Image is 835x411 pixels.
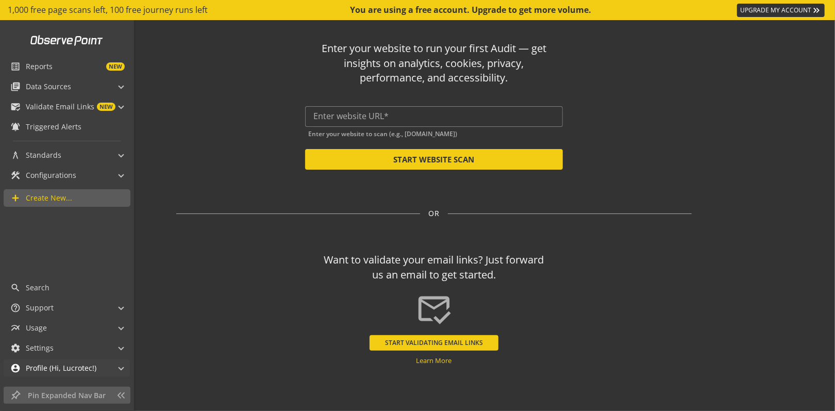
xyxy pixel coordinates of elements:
input: Enter website URL* [313,111,555,121]
mat-icon: notifications_active [10,122,21,132]
mat-hint: Enter your website to scan (e.g., [DOMAIN_NAME]) [308,128,457,138]
a: ReportsNEW [4,58,130,75]
mat-icon: account_circle [10,363,21,373]
span: Settings [26,343,54,353]
span: Create New... [26,193,72,203]
span: NEW [106,62,125,71]
span: Usage [26,323,47,333]
mat-expansion-panel-header: Configurations [4,167,130,184]
a: Search [4,279,130,297]
mat-expansion-panel-header: Support [4,299,130,317]
mat-icon: mark_email_read [10,102,21,112]
div: Enter your website to run your first Audit — get insights on analytics, cookies, privacy, perform... [320,41,549,86]
a: Create New... [4,189,130,207]
div: You are using a free account. Upgrade to get more volume. [350,4,592,16]
mat-icon: help_outline [10,303,21,313]
a: Learn More [416,356,452,365]
span: Reports [26,61,53,72]
span: Profile (Hi, Lucrotec!) [26,363,96,373]
mat-icon: construction [10,170,21,180]
mat-expansion-panel-header: Standards [4,146,130,164]
span: Standards [26,150,61,160]
button: START VALIDATING EMAIL LINKS [370,335,498,351]
span: Pin Expanded Nav Bar [28,390,111,401]
span: Search [26,283,49,293]
mat-icon: multiline_chart [10,323,21,333]
mat-icon: architecture [10,150,21,160]
mat-icon: list_alt [10,61,21,72]
span: OR [428,208,440,219]
mat-expansion-panel-header: Usage [4,319,130,337]
span: Support [26,303,54,313]
mat-icon: add [10,193,21,203]
span: Triggered Alerts [26,122,81,132]
mat-expansion-panel-header: Validate Email LinksNEW [4,98,130,116]
mat-icon: settings [10,343,21,353]
mat-icon: mark_email_read [416,291,452,327]
span: Validate Email Links [26,102,94,112]
mat-expansion-panel-header: Settings [4,339,130,357]
span: 1,000 free page scans left, 100 free journey runs left [8,4,208,16]
button: START WEBSITE SCAN [305,149,563,170]
span: Data Sources [26,81,71,92]
mat-icon: keyboard_double_arrow_right [811,5,822,15]
div: Want to validate your email links? Just forward us an email to get started. [320,253,549,282]
mat-icon: library_books [10,81,21,92]
a: Triggered Alerts [4,118,130,136]
span: NEW [97,103,115,111]
mat-expansion-panel-header: Data Sources [4,78,130,95]
mat-expansion-panel-header: Profile (Hi, Lucrotec!) [4,359,130,377]
span: Configurations [26,170,76,180]
mat-icon: search [10,283,21,293]
a: UPGRADE MY ACCOUNT [737,4,825,17]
